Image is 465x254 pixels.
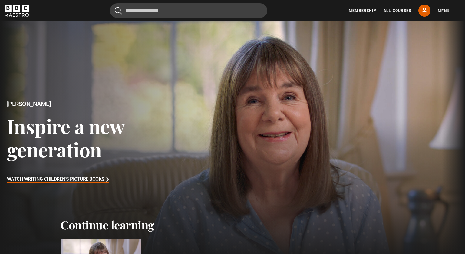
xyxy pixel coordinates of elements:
[7,101,186,107] h2: [PERSON_NAME]
[61,218,404,232] h2: Continue learning
[7,175,109,184] h3: Watch Writing Children's Picture Books ❯
[7,114,186,161] h3: Inspire a new generation
[384,8,411,13] a: All Courses
[349,8,376,13] a: Membership
[5,5,29,17] svg: BBC Maestro
[438,8,460,14] button: Toggle navigation
[110,3,267,18] input: Search
[115,7,122,15] button: Submit the search query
